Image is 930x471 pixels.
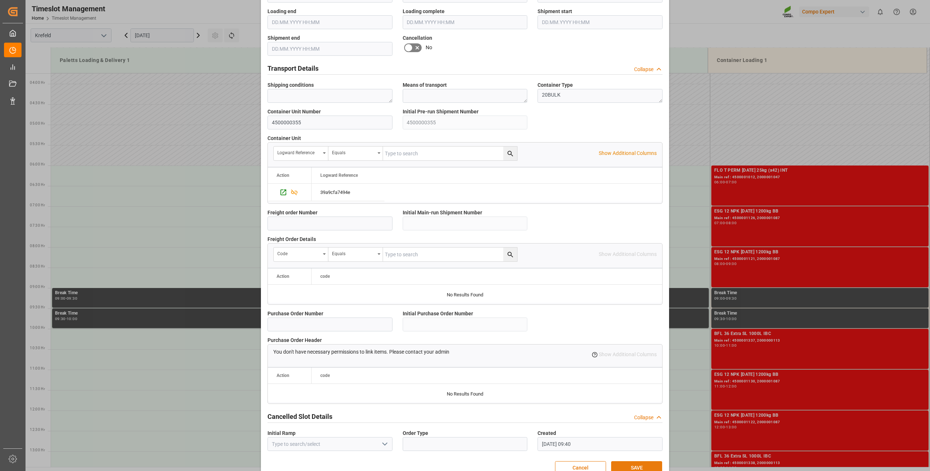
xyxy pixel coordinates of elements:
button: open menu [328,248,383,261]
div: Equals [332,148,375,156]
button: search button [503,248,517,261]
span: Shipment start [538,8,572,15]
span: Means of transport [403,81,447,89]
span: Initial Purchase Order Number [403,310,473,318]
span: Logward Reference [320,173,358,178]
input: Type to search [383,248,517,261]
input: DD.MM.YYYY HH:MM [403,15,528,29]
span: Initial Ramp [267,429,296,437]
span: Created [538,429,556,437]
span: Purchase Order Number [267,310,323,318]
span: code [320,373,330,378]
button: open menu [274,248,328,261]
button: open menu [379,439,390,450]
div: Press SPACE to select this row. [312,184,384,201]
p: You don't have necessary permissions to link items. Please contact your admin [273,348,449,356]
h2: Transport Details [267,63,319,73]
input: DD.MM.YYYY HH:MM [267,42,392,56]
div: Logward Reference [277,148,320,156]
button: search button [503,147,517,160]
div: Equals [332,249,375,257]
input: DD.MM.YYYY HH:MM [538,437,663,451]
div: Collapse [634,66,653,73]
div: Action [277,274,289,279]
div: code [277,249,320,257]
div: Action [277,173,289,178]
span: Initial Main-run Shipment Number [403,209,482,217]
button: open menu [274,147,328,160]
span: Freight order Number [267,209,317,217]
button: open menu [328,147,383,160]
div: Press SPACE to select this row. [268,184,312,201]
textarea: 20BULK [538,89,663,103]
span: Freight Order Details [267,235,316,243]
input: DD.MM.YYYY HH:MM [538,15,663,29]
span: Container Unit [267,135,301,142]
span: Container Type [538,81,573,89]
p: Show Additional Columns [599,149,657,157]
span: Loading complete [403,8,445,15]
span: Order Type [403,429,428,437]
span: Purchase Order Header [267,336,322,344]
div: Collapse [634,414,653,421]
span: Shipping conditions [267,81,314,89]
div: 39a9cfa7494e [312,184,384,201]
span: Shipment end [267,34,300,42]
span: Container Unit Number [267,108,321,116]
h2: Cancelled Slot Details [267,412,332,421]
span: Cancellation [403,34,432,42]
span: code [320,274,330,279]
span: No [426,44,432,51]
input: Type to search/select [267,437,392,451]
input: Type to search [383,147,517,160]
span: Initial Pre-run Shipment Number [403,108,478,116]
input: DD.MM.YYYY HH:MM [267,15,392,29]
span: Loading end [267,8,296,15]
div: Action [277,373,289,378]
